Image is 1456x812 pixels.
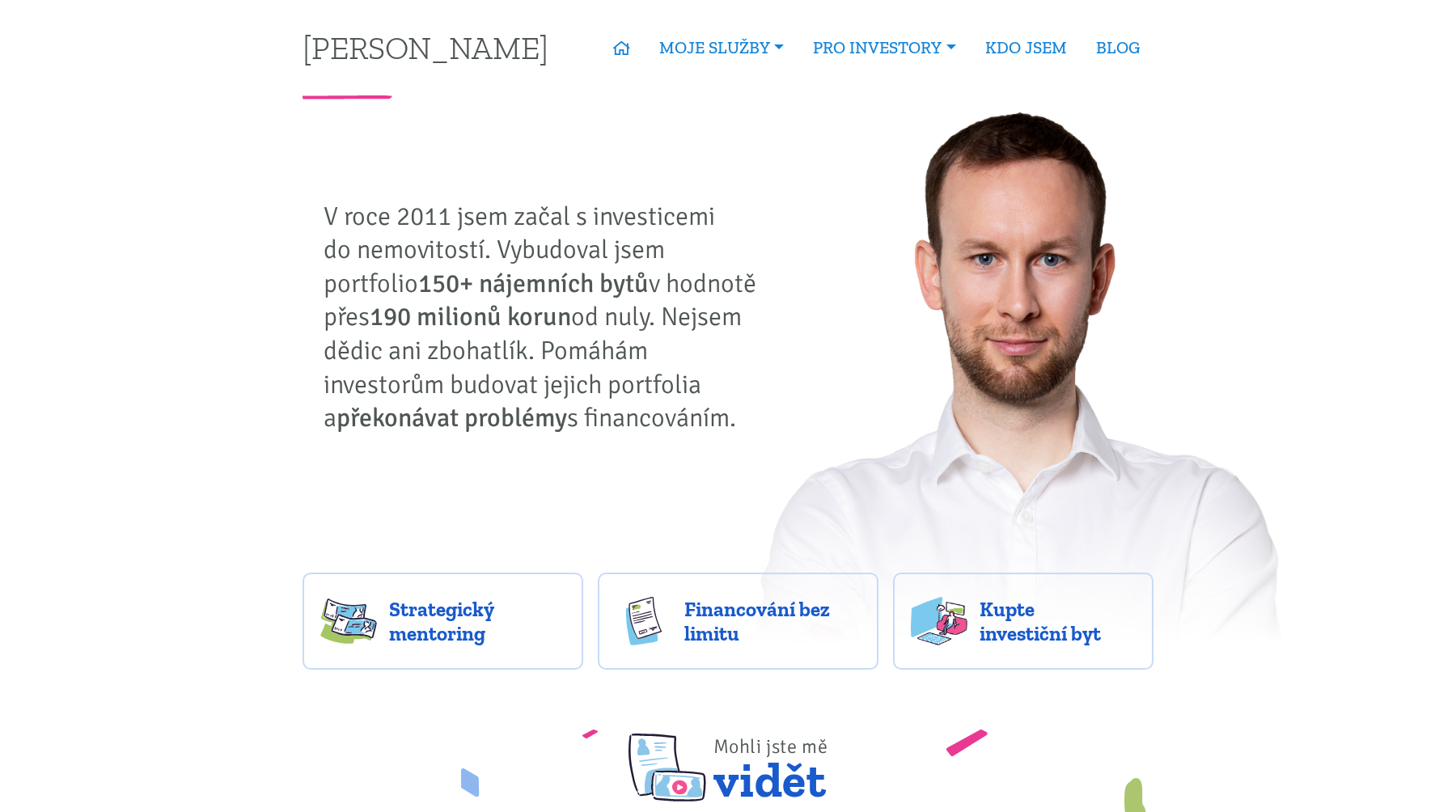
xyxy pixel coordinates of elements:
[418,268,649,299] strong: 150+ nájemních bytů
[324,200,768,435] p: V roce 2011 jsem začal s investicemi do nemovitostí. Vybudoval jsem portfolio v hodnotě přes od n...
[303,32,548,63] a: [PERSON_NAME]
[320,597,377,645] img: strategy
[713,734,828,759] span: Mohli jste mě
[1081,29,1154,66] a: BLOG
[303,573,583,670] a: Strategický mentoring
[971,29,1081,66] a: KDO JSEM
[389,597,565,645] span: Strategický mentoring
[336,402,567,433] strong: překonávat problémy
[980,597,1136,645] span: Kupte investiční byt
[370,301,571,332] strong: 190 milionů korun
[645,29,798,66] a: MOJE SLUŽBY
[684,597,861,645] span: Financování bez limitu
[598,573,878,670] a: Financování bez limitu
[616,597,672,645] img: finance
[713,714,828,801] span: vidět
[798,29,970,66] a: PRO INVESTORY
[893,573,1154,670] a: Kupte investiční byt
[911,597,967,645] img: flats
